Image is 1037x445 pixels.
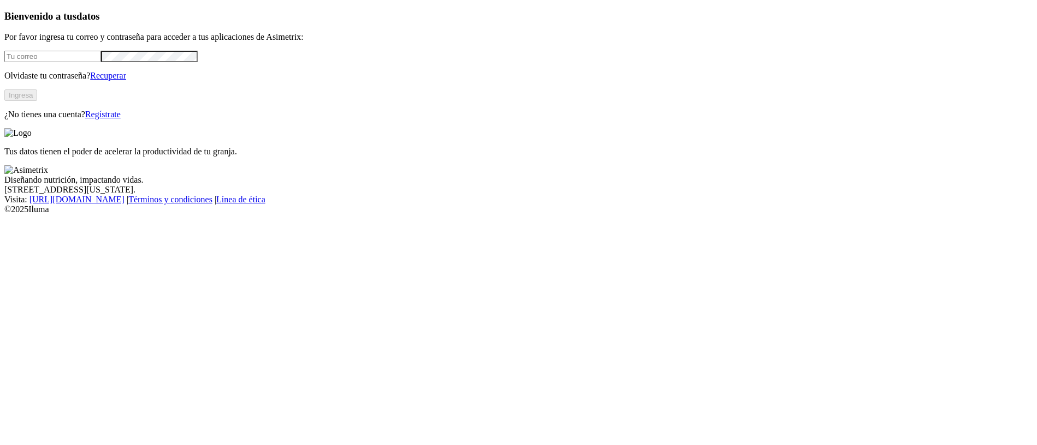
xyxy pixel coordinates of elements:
[4,89,37,101] button: Ingresa
[4,32,1033,42] p: Por favor ingresa tu correo y contraseña para acceder a tus aplicaciones de Asimetrix:
[216,195,265,204] a: Línea de ética
[85,110,121,119] a: Regístrate
[4,128,32,138] img: Logo
[76,10,100,22] span: datos
[90,71,126,80] a: Recuperar
[4,147,1033,157] p: Tus datos tienen el poder de acelerar la productividad de tu granja.
[4,205,1033,214] div: © 2025 Iluma
[4,175,1033,185] div: Diseñando nutrición, impactando vidas.
[4,71,1033,81] p: Olvidaste tu contraseña?
[29,195,125,204] a: [URL][DOMAIN_NAME]
[128,195,212,204] a: Términos y condiciones
[4,185,1033,195] div: [STREET_ADDRESS][US_STATE].
[4,51,101,62] input: Tu correo
[4,10,1033,22] h3: Bienvenido a tus
[4,165,48,175] img: Asimetrix
[4,110,1033,119] p: ¿No tienes una cuenta?
[4,195,1033,205] div: Visita : | |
